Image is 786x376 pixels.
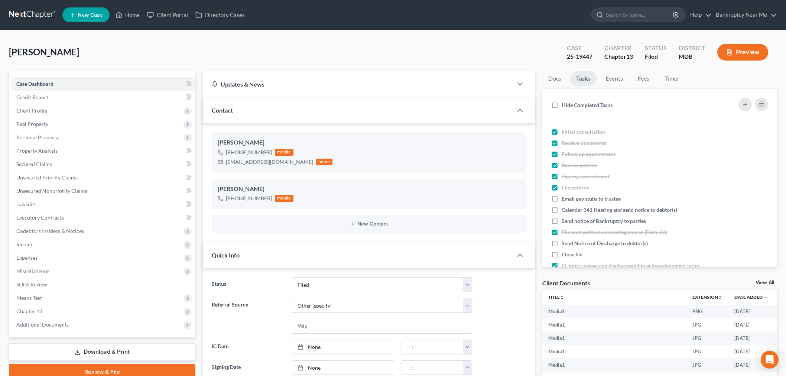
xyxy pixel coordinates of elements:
td: JPG [686,318,728,331]
span: Means Test [16,295,42,301]
span: Hide Completed Tasks [562,102,613,108]
div: Chapter [604,52,633,61]
a: SOFA Review [10,278,195,291]
label: Referral Source [208,298,288,334]
a: Docs [542,71,567,86]
a: None [292,361,394,375]
a: Tasks [570,71,597,86]
a: View All [756,280,774,285]
a: Lawsuits [10,198,195,211]
a: Client Portal [143,8,192,22]
div: [EMAIL_ADDRESS][DOMAIN_NAME] [226,158,313,166]
div: District [679,44,705,52]
span: Real Property [16,121,48,127]
span: Unsecured Nonpriority Claims [16,188,87,194]
div: Status [645,44,667,52]
span: Email pay stubs to trustee [562,195,621,202]
a: Timer [659,71,685,86]
a: Credit Report [10,91,195,104]
div: Filed [645,52,667,61]
a: None [292,340,394,354]
td: JPG [686,345,728,358]
span: Initial consultation [562,129,605,135]
span: Lawsuits [16,201,36,207]
td: [DATE] [728,318,774,331]
i: unfold_more [718,295,722,300]
span: File post petition counseling course (Form 23) [562,229,667,235]
span: File petition [562,184,589,191]
span: [PERSON_NAME] [9,46,79,57]
div: mobile [275,195,293,202]
span: New Case [78,12,103,18]
input: -- : -- [402,361,464,375]
div: [PHONE_NUMBER] [226,149,272,156]
div: home [316,159,332,165]
span: Client Profile [16,107,47,114]
input: Other Referral Source [292,319,472,333]
input: Search by name... [606,8,674,22]
a: Home [112,8,143,22]
a: Extensionunfold_more [692,294,722,300]
span: Receive documents [562,140,606,146]
button: New Contact [218,221,520,227]
div: Case [567,44,592,52]
a: Unsecured Nonpriority Claims [10,184,195,198]
span: Credit Report [16,94,48,100]
td: Media1 [542,305,686,318]
td: JPG [686,358,728,372]
div: Client Documents [542,279,590,287]
span: Personal Property [16,134,59,140]
div: [PHONE_NUMBER] [226,195,272,202]
a: Date Added expand_more [734,294,768,300]
span: Calendar 341 Hearing and send notice to debtor(s) [562,207,677,213]
td: Media1 [542,318,686,331]
a: Help [686,8,711,22]
span: Miscellaneous [16,268,49,274]
i: unfold_more [560,295,564,300]
span: Case Dashboard [16,81,53,87]
div: 25-19447 [567,52,592,61]
span: Close file [562,251,582,257]
span: Quick Info [212,252,240,259]
span: Additional Documents [16,321,69,328]
span: Property Analysis [16,148,58,154]
label: IC Date [208,340,288,354]
td: Media1 [542,345,686,358]
a: Unsecured Priority Claims [10,171,195,184]
span: Follow up appointment [562,151,616,157]
span: Contact [212,107,233,114]
a: Download & Print [9,343,195,361]
span: Send Notice of Discharge to debtor(s) [562,240,648,246]
td: PNG [686,305,728,318]
i: expand_more [763,295,768,300]
span: Expenses [16,255,38,261]
a: Fees [632,71,656,86]
div: Updates & News [212,80,504,88]
div: Open Intercom Messenger [761,351,779,369]
span: Review petition [562,162,598,168]
a: Events [600,71,629,86]
span: Codebtors Insiders & Notices [16,228,84,234]
td: [DATE] [728,345,774,358]
div: MDB [679,52,705,61]
a: Secured Claims [10,158,195,171]
div: [PERSON_NAME] [218,185,520,194]
div: [PERSON_NAME] [218,138,520,147]
button: Preview [717,44,768,61]
td: [DATE] [728,358,774,372]
span: Secured Claims [16,161,52,167]
td: [DATE] [728,305,774,318]
a: Property Analysis [10,144,195,158]
td: Media1 [542,331,686,345]
label: Signing Date [208,360,288,375]
a: Titleunfold_more [548,294,564,300]
input: -- : -- [402,340,464,354]
span: Executory Contracts [16,214,64,221]
a: Executory Contracts [10,211,195,224]
a: Case Dashboard [10,77,195,91]
a: Bankruptcy Near Me [712,8,777,22]
label: Status [208,277,288,292]
span: Unsecured Priority Claims [16,174,78,181]
div: Chapter [604,44,633,52]
div: mobile [275,149,293,156]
